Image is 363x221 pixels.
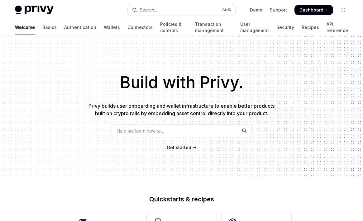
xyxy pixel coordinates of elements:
span: Ctrl K [222,7,232,12]
a: Policies & controls [160,20,188,35]
a: Basics [42,20,57,35]
button: Open search [128,4,236,16]
a: Demo [250,7,262,13]
a: Support [270,7,287,13]
a: Dashboard [294,5,333,15]
a: Transaction management [195,20,233,35]
a: Recipes [302,20,319,35]
h2: Quickstarts & recipes [72,196,291,202]
img: light logo [15,6,54,14]
a: Get started [167,144,191,151]
button: Toggle dark mode [338,5,348,15]
a: Authentication [64,20,96,35]
a: User management [240,20,269,35]
span: Help me learn how to… [117,128,164,134]
span: Get started [167,145,191,150]
a: Wallets [104,20,120,35]
div: Search... [140,6,157,14]
a: Welcome [15,20,35,35]
a: API reference [327,20,348,35]
a: Connectors [127,20,153,35]
span: Dashboard [299,7,323,13]
a: Security [276,20,294,35]
h1: Build with Privy. [10,70,353,95]
span: Privy builds user onboarding and wallet infrastructure to enable better products built on crypto ... [88,103,275,116]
